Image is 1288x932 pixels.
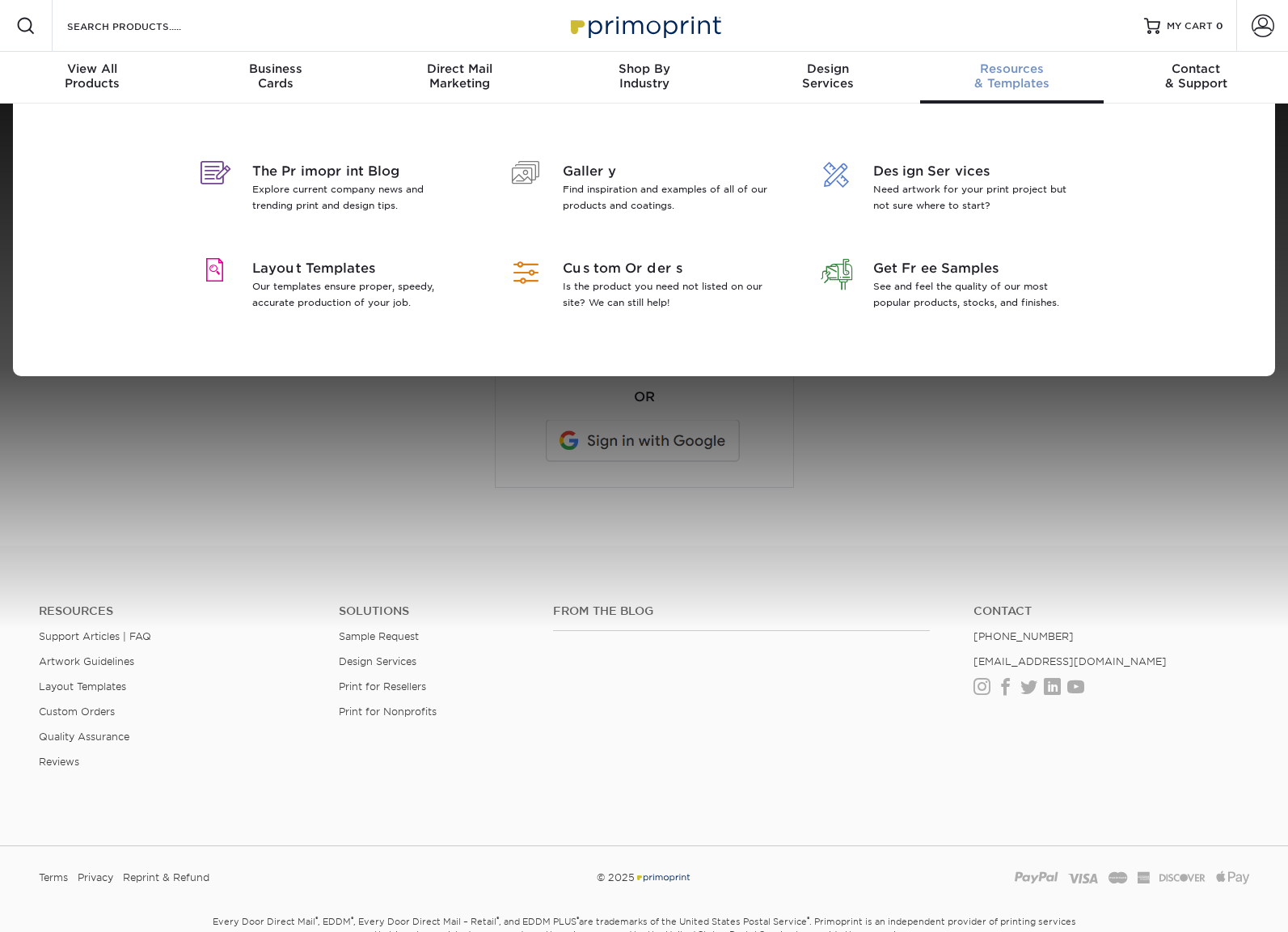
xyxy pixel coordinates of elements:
[812,239,1098,337] a: Get Free Samples See and feel the quality of our most popular products, stocks, and finishes.
[1104,61,1288,76] span: Contact
[39,705,115,718] a: Custom Orders
[873,181,1083,214] p: Need artwork for your print project but not sure where to start?
[191,142,477,239] a: The Primoprint Blog Explore current company news and trending print and design tips.
[563,181,772,214] p: Find inspiration and examples of all of our products and coatings.
[920,61,1104,76] span: Resources
[39,630,151,642] a: Support Articles | FAQ
[576,915,579,923] sup: ®
[1104,52,1288,104] a: Contact& Support
[339,705,437,718] a: Print for Nonprofits
[39,680,126,693] a: Layout Templates
[812,142,1098,239] a: Design Services Need artwork for your print project but not sure where to start?
[252,181,462,214] p: Explore current company news and trending print and design tips.
[368,61,552,76] span: Direct Mail
[1216,20,1223,32] span: 0
[920,61,1104,91] div: & Templates
[252,278,462,311] p: Our templates ensure proper, speedy, accurate production of your job.
[78,866,113,890] a: Privacy
[39,756,79,768] a: Reviews
[973,655,1167,667] a: [EMAIL_ADDRESS][DOMAIN_NAME]
[563,162,772,181] span: Gallery
[563,259,772,278] span: Custom Orders
[501,142,788,239] a: Gallery Find inspiration and examples of all of our products and coatings.
[635,871,691,883] img: Primoprint
[191,239,477,337] a: Layout Templates Our templates ensure proper, speedy, accurate production of your job.
[39,866,68,890] a: Terms
[252,259,462,278] span: Layout Templates
[736,61,920,76] span: Design
[39,655,134,667] a: Artwork Guidelines
[1104,61,1288,91] div: & Support
[501,239,788,337] a: Custom Orders Is the product you need not listed on our site? We can still help!
[39,731,129,743] a: Quality Assurance
[184,61,369,91] div: Cards
[368,61,552,91] div: Marketing
[552,61,737,91] div: Industry
[873,278,1083,311] p: See and feel the quality of our most popular products, stocks, and finishes.
[438,866,850,890] div: © 2025
[552,61,737,76] span: Shop By
[564,8,725,43] img: Primoprint
[339,655,416,667] a: Design Services
[1167,19,1213,33] span: MY CART
[873,259,1083,278] span: Get Free Samples
[315,915,318,923] sup: ®
[807,915,809,923] sup: ®
[339,680,426,693] a: Print for Resellers
[496,915,499,923] sup: ®
[736,61,920,91] div: Services
[123,866,209,890] a: Reprint & Refund
[973,630,1074,642] a: [PHONE_NUMBER]
[351,915,353,923] sup: ®
[552,52,737,104] a: Shop ByIndustry
[920,52,1104,104] a: Resources& Templates
[184,61,369,76] span: Business
[339,630,419,642] a: Sample Request
[873,162,1083,181] span: Design Services
[368,52,552,104] a: Direct MailMarketing
[563,278,772,311] p: Is the product you need not listed on our site? We can still help!
[184,52,369,104] a: BusinessCards
[736,52,920,104] a: DesignServices
[65,16,223,36] input: SEARCH PRODUCTS.....
[252,162,462,181] span: The Primoprint Blog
